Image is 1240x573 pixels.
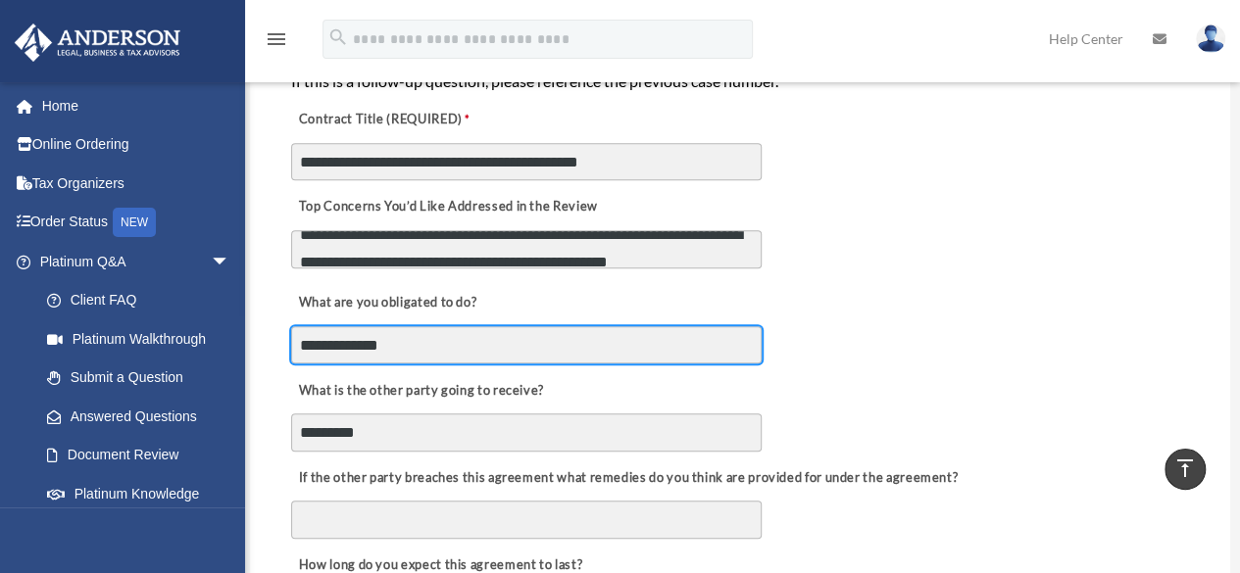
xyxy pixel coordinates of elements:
label: What is the other party going to receive? [291,377,549,405]
a: Submit a Question [27,358,260,398]
a: vertical_align_top [1165,449,1206,490]
a: Client FAQ [27,281,260,320]
i: menu [265,27,288,51]
a: Answered Questions [27,397,260,436]
a: Platinum Q&Aarrow_drop_down [14,242,260,281]
a: Order StatusNEW [14,203,260,243]
a: Document Review [27,436,250,475]
a: Online Ordering [14,125,260,165]
span: arrow_drop_down [211,242,250,282]
label: Contract Title (REQUIRED) [291,107,487,134]
label: Top Concerns You’d Like Addressed in the Review [291,194,603,221]
img: Anderson Advisors Platinum Portal [9,24,186,62]
label: What are you obligated to do? [291,290,487,317]
a: menu [265,34,288,51]
a: Tax Organizers [14,164,260,203]
a: Home [14,86,260,125]
img: User Pic [1196,24,1225,53]
a: Platinum Knowledge Room [27,474,260,537]
a: Platinum Walkthrough [27,319,260,358]
i: vertical_align_top [1173,456,1197,480]
div: NEW [113,208,156,237]
label: If the other party breaches this agreement what remedies do you think are provided for under the ... [291,464,963,492]
i: search [327,26,349,48]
